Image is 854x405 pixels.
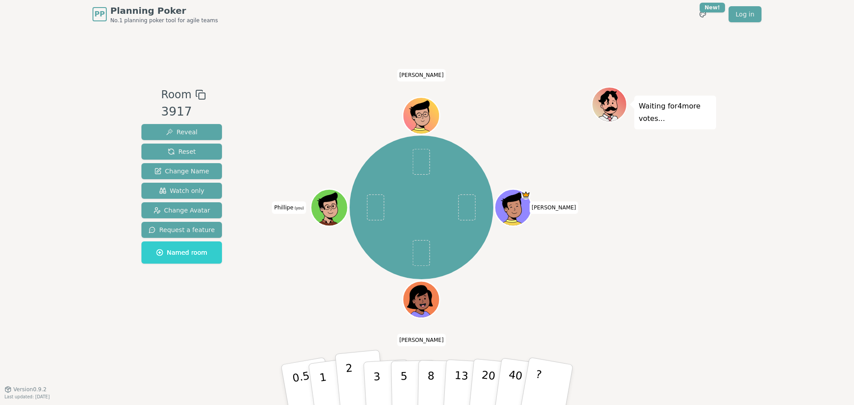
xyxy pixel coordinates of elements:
span: Click to change your name [272,201,306,214]
span: Click to change your name [529,201,578,214]
span: Named room [156,248,207,257]
span: Last updated: [DATE] [4,394,50,399]
div: 3917 [161,103,205,121]
span: Change Avatar [153,206,210,215]
span: (you) [294,206,304,210]
button: New! [695,6,711,22]
span: Reset [168,147,196,156]
span: Room [161,87,191,103]
span: Change Name [154,167,209,176]
button: Reveal [141,124,222,140]
span: Watch only [159,186,205,195]
button: Request a feature [141,222,222,238]
span: Reveal [166,128,197,136]
span: No.1 planning poker tool for agile teams [110,17,218,24]
button: Change Name [141,163,222,179]
span: Request a feature [149,225,215,234]
p: Waiting for 4 more votes... [639,100,712,125]
a: Log in [729,6,761,22]
div: New! [700,3,725,12]
button: Version0.9.2 [4,386,47,393]
span: Planning Poker [110,4,218,17]
span: Bruno S is the host [521,190,531,200]
a: PPPlanning PokerNo.1 planning poker tool for agile teams [93,4,218,24]
button: Change Avatar [141,202,222,218]
span: Click to change your name [397,333,446,346]
button: Click to change your avatar [312,190,347,225]
button: Watch only [141,183,222,199]
span: Version 0.9.2 [13,386,47,393]
span: Click to change your name [397,69,446,81]
span: PP [94,9,105,20]
button: Named room [141,241,222,264]
button: Reset [141,144,222,160]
